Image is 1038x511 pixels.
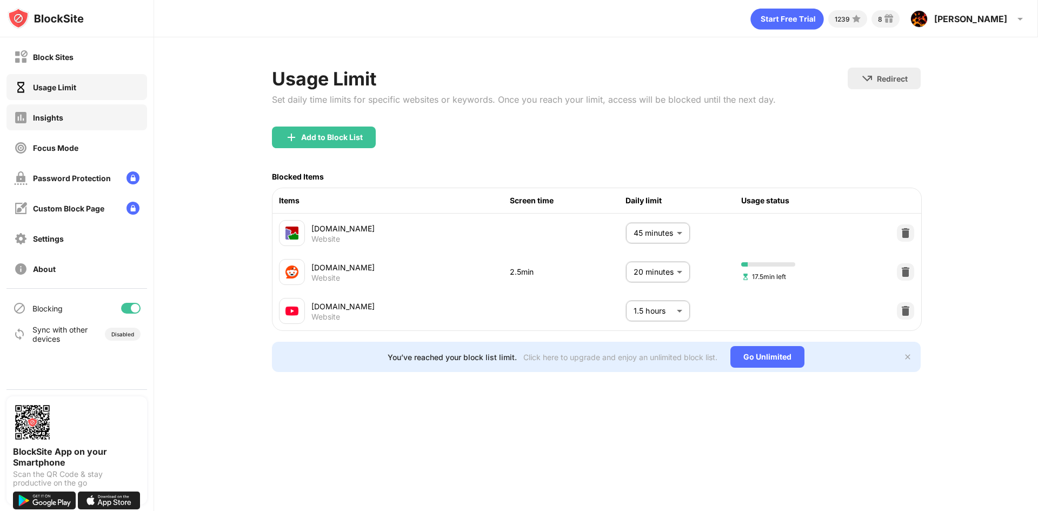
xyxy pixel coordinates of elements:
[272,94,776,105] div: Set daily time limits for specific websites or keywords. Once you reach your limit, access will b...
[750,8,824,30] div: animation
[741,195,857,207] div: Usage status
[14,141,28,155] img: focus-off.svg
[78,492,141,509] img: download-on-the-app-store.svg
[311,273,340,283] div: Website
[882,12,895,25] img: reward-small.svg
[8,8,84,29] img: logo-blocksite.svg
[33,264,56,274] div: About
[272,172,324,181] div: Blocked Items
[33,204,104,213] div: Custom Block Page
[32,325,88,343] div: Sync with other devices
[33,52,74,62] div: Block Sites
[634,305,673,317] p: 1.5 hours
[127,202,139,215] img: lock-menu.svg
[510,195,626,207] div: Screen time
[510,266,626,278] div: 2.5min
[33,234,64,243] div: Settings
[33,113,63,122] div: Insights
[14,50,28,64] img: block-off.svg
[634,227,673,239] p: 45 minutes
[285,266,298,278] img: favicons
[634,266,673,278] p: 20 minutes
[32,304,63,313] div: Blocking
[14,111,28,124] img: insights-off.svg
[311,234,340,244] div: Website
[13,470,141,487] div: Scan the QR Code & stay productive on the go
[272,68,776,90] div: Usage Limit
[33,143,78,152] div: Focus Mode
[33,83,76,92] div: Usage Limit
[14,202,28,215] img: customize-block-page-off.svg
[14,262,28,276] img: about-off.svg
[388,353,517,362] div: You’ve reached your block list limit.
[14,81,28,94] img: time-usage-on.svg
[910,10,928,28] img: ACg8ocJcZC5CdZtfyJCqjburBydOuPiL5VEz5AqWJ_th20y8qIXqwEX7=s96-c
[523,353,717,362] div: Click here to upgrade and enjoy an unlimited block list.
[311,312,340,322] div: Website
[127,171,139,184] img: lock-menu.svg
[934,14,1007,24] div: [PERSON_NAME]
[850,12,863,25] img: points-small.svg
[14,232,28,245] img: settings-off.svg
[835,15,850,23] div: 1239
[14,171,28,185] img: password-protection-off.svg
[279,195,510,207] div: Items
[13,302,26,315] img: blocking-icon.svg
[13,492,76,509] img: get-it-on-google-play.svg
[741,271,786,282] span: 17.5min left
[13,328,26,341] img: sync-icon.svg
[903,353,912,361] img: x-button.svg
[285,304,298,317] img: favicons
[311,301,510,312] div: [DOMAIN_NAME]
[13,403,52,442] img: options-page-qr-code.png
[626,195,741,207] div: Daily limit
[878,15,882,23] div: 8
[877,74,908,83] div: Redirect
[13,446,141,468] div: BlockSite App on your Smartphone
[33,174,111,183] div: Password Protection
[285,227,298,240] img: favicons
[301,133,363,142] div: Add to Block List
[111,331,134,337] div: Disabled
[741,273,750,281] img: hourglass-set.svg
[311,262,510,273] div: [DOMAIN_NAME]
[730,346,804,368] div: Go Unlimited
[311,223,510,234] div: [DOMAIN_NAME]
